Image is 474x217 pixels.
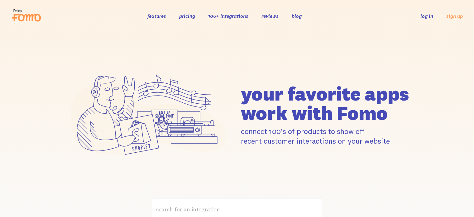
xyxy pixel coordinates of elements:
[147,13,166,19] a: features
[420,13,433,19] a: log in
[208,13,248,19] a: 106+ integrations
[179,13,195,19] a: pricing
[241,84,411,123] h1: your favorite apps work with Fomo
[261,13,279,19] a: reviews
[292,13,302,19] a: blog
[446,13,463,19] a: sign up
[241,126,411,146] p: connect 100's of products to show off recent customer interactions on your website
